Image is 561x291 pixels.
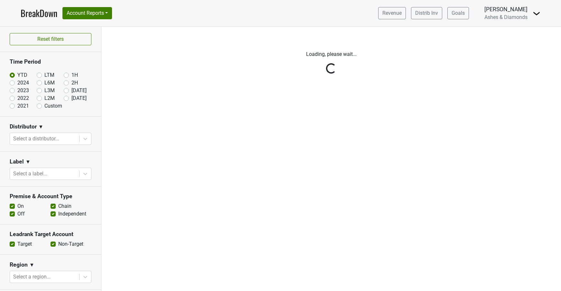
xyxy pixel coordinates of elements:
[447,7,469,19] a: Goals
[533,10,540,17] img: Dropdown Menu
[378,7,406,19] a: Revenue
[62,7,112,19] button: Account Reports
[153,50,510,58] p: Loading, please wait...
[21,6,57,20] a: BreakDown
[411,7,442,19] a: Distrib Inv
[484,14,528,20] span: Ashes & Diamonds
[484,5,528,13] div: [PERSON_NAME]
